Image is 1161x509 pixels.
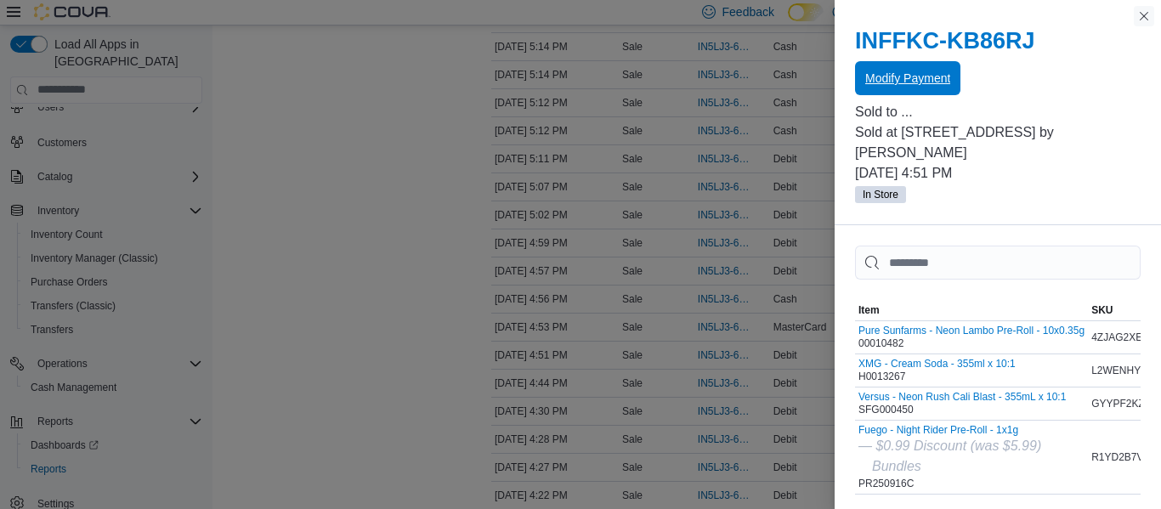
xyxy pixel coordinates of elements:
button: Close this dialog [1134,6,1154,26]
button: Versus - Neon Rush Cali Blast - 355mL x 10:1 [858,391,1066,403]
div: — $0.99 Discount (was $5.99) [858,436,1041,456]
span: GYYPF2KZ [1091,397,1145,410]
button: XMG - Cream Soda - 355ml x 10:1 [858,358,1016,370]
p: Sold at [STREET_ADDRESS] by [PERSON_NAME] [855,122,1141,163]
span: SKU [1091,303,1113,317]
span: 4ZJAG2XE [1091,331,1142,344]
button: Item [855,300,1088,320]
span: In Store [863,187,898,202]
h2: INFFKC-KB86RJ [855,27,1141,54]
button: Fuego - Night Rider Pre-Roll - 1x1g [858,424,1041,436]
div: PR250916C [858,424,1041,490]
p: [DATE] 4:51 PM [855,163,1141,184]
div: H0013267 [858,358,1016,383]
p: Sold to ... [855,102,1141,122]
button: Pure Sunfarms - Neon Lambo Pre-Roll - 10x0.35g [858,325,1085,337]
i: Bundles [872,459,921,473]
div: 00010482 [858,325,1085,350]
span: In Store [855,186,906,203]
input: This is a search bar. As you type, the results lower in the page will automatically filter. [855,246,1141,280]
span: Modify Payment [865,70,950,87]
span: R1YD2B7V [1091,450,1143,464]
button: Modify Payment [855,61,960,95]
button: SKU [1088,300,1150,320]
span: Item [858,303,880,317]
span: L2WENHYZ [1091,364,1147,377]
div: SFG000450 [858,391,1066,416]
